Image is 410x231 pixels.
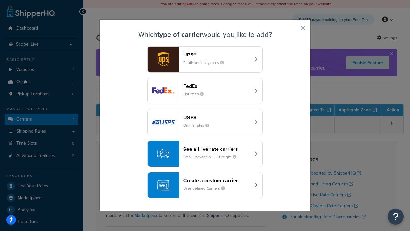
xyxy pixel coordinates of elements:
button: ups logoUPS®Published daily rates [147,46,263,73]
img: icon-carrier-custom-c93b8a24.svg [157,179,169,191]
button: usps logoUSPSOnline rates [147,109,263,135]
button: Open Resource Center [388,209,404,225]
small: User-defined Carriers [183,185,230,191]
small: Online rates [183,123,214,128]
header: FedEx [183,83,250,89]
h3: Which would you like to add? [116,31,294,38]
small: List rates [183,91,209,97]
button: See all live rate carriersSmall Package & LTL Freight [147,141,263,167]
header: USPS [183,115,250,121]
strong: type of carrier [157,29,202,40]
img: fedEx logo [148,78,179,104]
small: Small Package & LTL Freight [183,154,242,160]
img: usps logo [148,109,179,135]
header: Create a custom carrier [183,177,250,184]
small: Published daily rates [183,60,229,65]
img: icon-carrier-liverate-becf4550.svg [157,148,169,160]
header: UPS® [183,52,250,58]
img: ups logo [148,47,179,72]
button: Create a custom carrierUser-defined Carriers [147,172,263,198]
button: fedEx logoFedExList rates [147,78,263,104]
header: See all live rate carriers [183,146,250,152]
